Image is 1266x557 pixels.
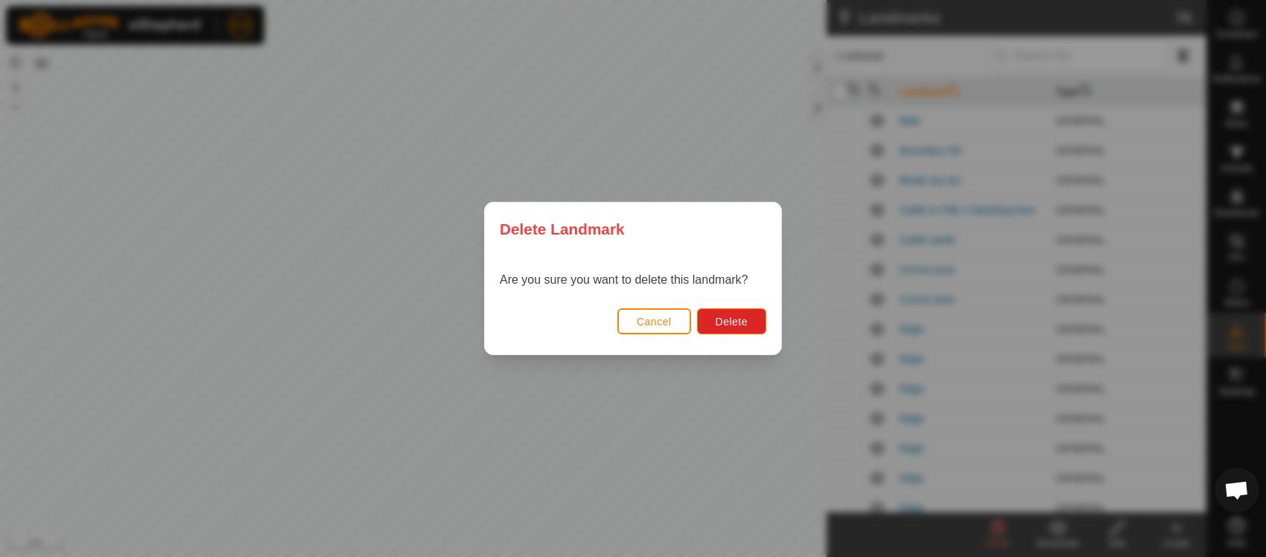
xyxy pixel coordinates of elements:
[716,316,748,328] span: Delete
[1215,468,1259,512] div: Open chat
[697,308,766,334] button: Delete
[617,308,691,334] button: Cancel
[637,316,672,328] span: Cancel
[500,217,625,241] span: Delete Landmark
[500,273,748,286] span: Are you sure you want to delete this landmark?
